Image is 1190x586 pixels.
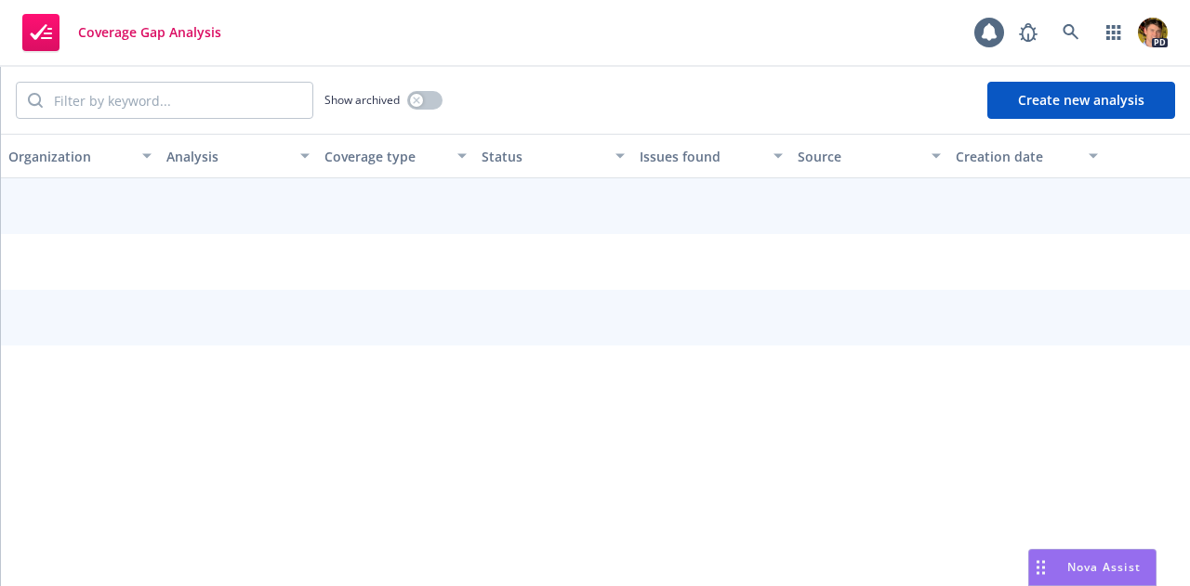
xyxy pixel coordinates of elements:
button: Analysis [159,134,317,178]
span: Show archived [324,92,400,108]
span: Coverage Gap Analysis [78,25,221,40]
button: Status [474,134,632,178]
div: Issues found [640,147,762,166]
div: Drag to move [1029,550,1052,585]
button: Create new analysis [987,82,1175,119]
button: Coverage type [317,134,475,178]
svg: Search [28,93,43,108]
button: Creation date [948,134,1106,178]
div: Creation date [956,147,1078,166]
button: Nova Assist [1028,549,1157,586]
img: photo [1138,18,1168,47]
a: Coverage Gap Analysis [15,7,229,59]
button: Organization [1,134,159,178]
button: Issues found [632,134,790,178]
div: Source [798,147,920,166]
span: Nova Assist [1067,559,1141,575]
div: Analysis [166,147,289,166]
div: Organization [8,147,131,166]
div: Status [482,147,604,166]
button: Source [790,134,948,178]
a: Search [1052,14,1090,51]
a: Switch app [1095,14,1132,51]
a: Report a Bug [1010,14,1047,51]
div: Coverage type [324,147,447,166]
input: Filter by keyword... [43,83,312,118]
